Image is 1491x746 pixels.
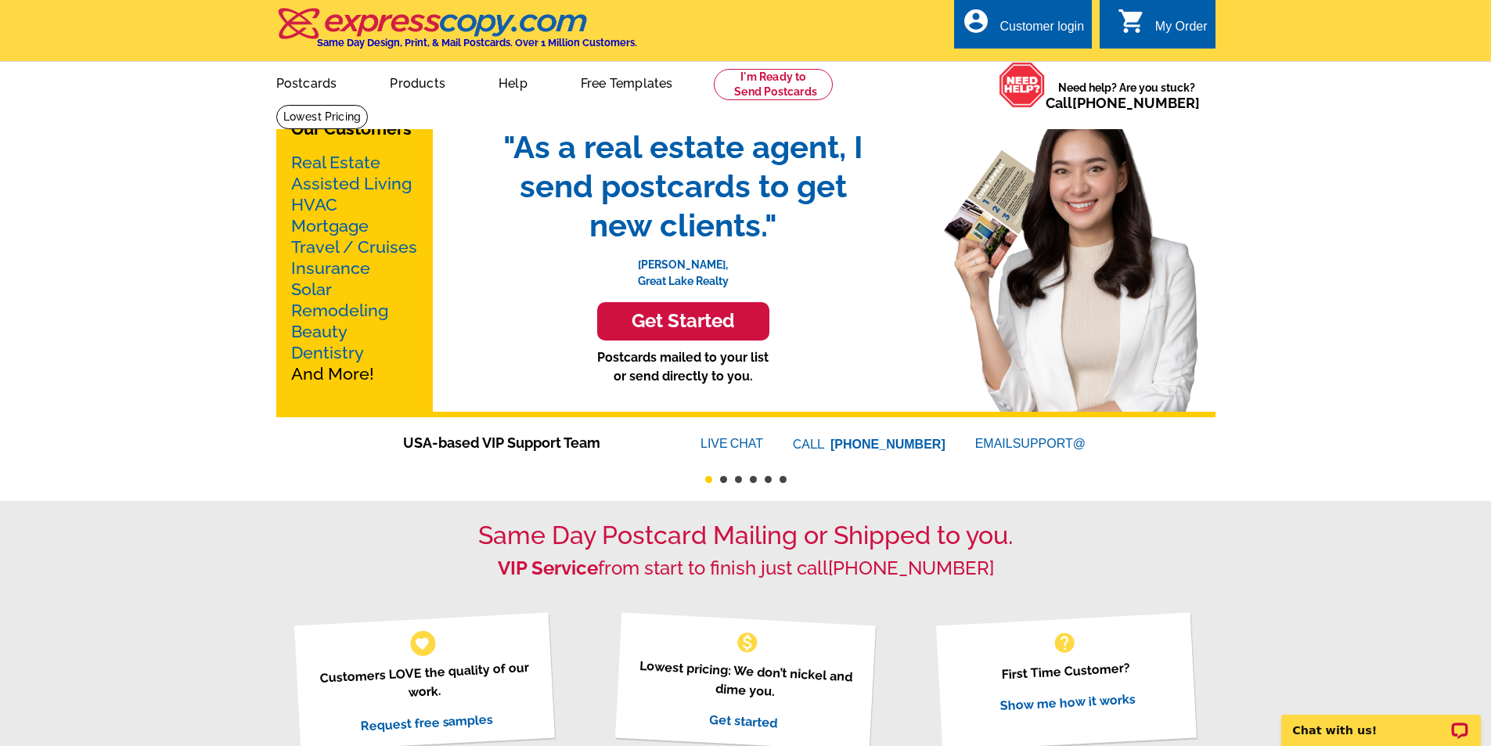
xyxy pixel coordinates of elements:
[793,435,827,454] font: CALL
[709,712,778,730] a: Get started
[291,216,369,236] a: Mortgage
[1118,17,1208,37] a: shopping_cart My Order
[291,237,417,257] a: Travel / Cruises
[317,37,637,49] h4: Same Day Design, Print, & Mail Postcards. Over 1 Million Customers.
[291,195,337,214] a: HVAC
[276,19,637,49] a: Same Day Design, Print, & Mail Postcards. Over 1 Million Customers.
[291,279,332,299] a: Solar
[291,258,370,278] a: Insurance
[488,245,879,290] p: [PERSON_NAME], Great Lake Realty
[403,432,654,453] span: USA-based VIP Support Team
[828,557,994,579] a: [PHONE_NUMBER]
[291,153,380,172] a: Real Estate
[962,17,1084,37] a: account_circle Customer login
[750,476,757,483] button: 4 of 6
[1155,20,1208,41] div: My Order
[705,476,712,483] button: 1 of 6
[498,557,598,579] strong: VIP Service
[962,7,990,35] i: account_circle
[735,476,742,483] button: 3 of 6
[291,174,412,193] a: Assisted Living
[291,152,418,384] p: And More!
[556,63,698,100] a: Free Templates
[735,630,760,655] span: monetization_on
[780,476,787,483] button: 6 of 6
[1046,80,1208,111] span: Need help? Are you stuck?
[251,63,362,100] a: Postcards
[488,348,879,386] p: Postcards mailed to your list or send directly to you.
[956,656,1176,687] p: First Time Customer?
[720,476,727,483] button: 2 of 6
[1271,697,1491,746] iframe: LiveChat chat widget
[765,476,772,483] button: 5 of 6
[414,635,430,651] span: favorite
[999,20,1084,41] div: Customer login
[365,63,470,100] a: Products
[700,434,730,453] font: LIVE
[635,656,856,705] p: Lowest pricing: We don’t nickel and dime you.
[291,343,364,362] a: Dentistry
[276,557,1215,580] h2: from start to finish just call
[474,63,553,100] a: Help
[314,658,535,707] p: Customers LOVE the quality of our work.
[617,310,750,333] h3: Get Started
[1013,434,1088,453] font: SUPPORT@
[999,691,1136,713] a: Show me how it works
[276,521,1215,550] h1: Same Day Postcard Mailing or Shipped to you.
[488,302,879,341] a: Get Started
[1118,7,1146,35] i: shopping_cart
[488,128,879,245] span: "As a real estate agent, I send postcards to get new clients."
[830,438,945,451] a: [PHONE_NUMBER]
[1046,95,1200,111] span: Call
[700,437,763,450] a: LIVECHAT
[975,437,1088,450] a: EMAILSUPPORT@
[291,301,388,320] a: Remodeling
[999,62,1046,108] img: help
[1052,630,1077,655] span: help
[291,322,348,341] a: Beauty
[360,712,494,733] a: Request free samples
[1072,95,1200,111] a: [PHONE_NUMBER]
